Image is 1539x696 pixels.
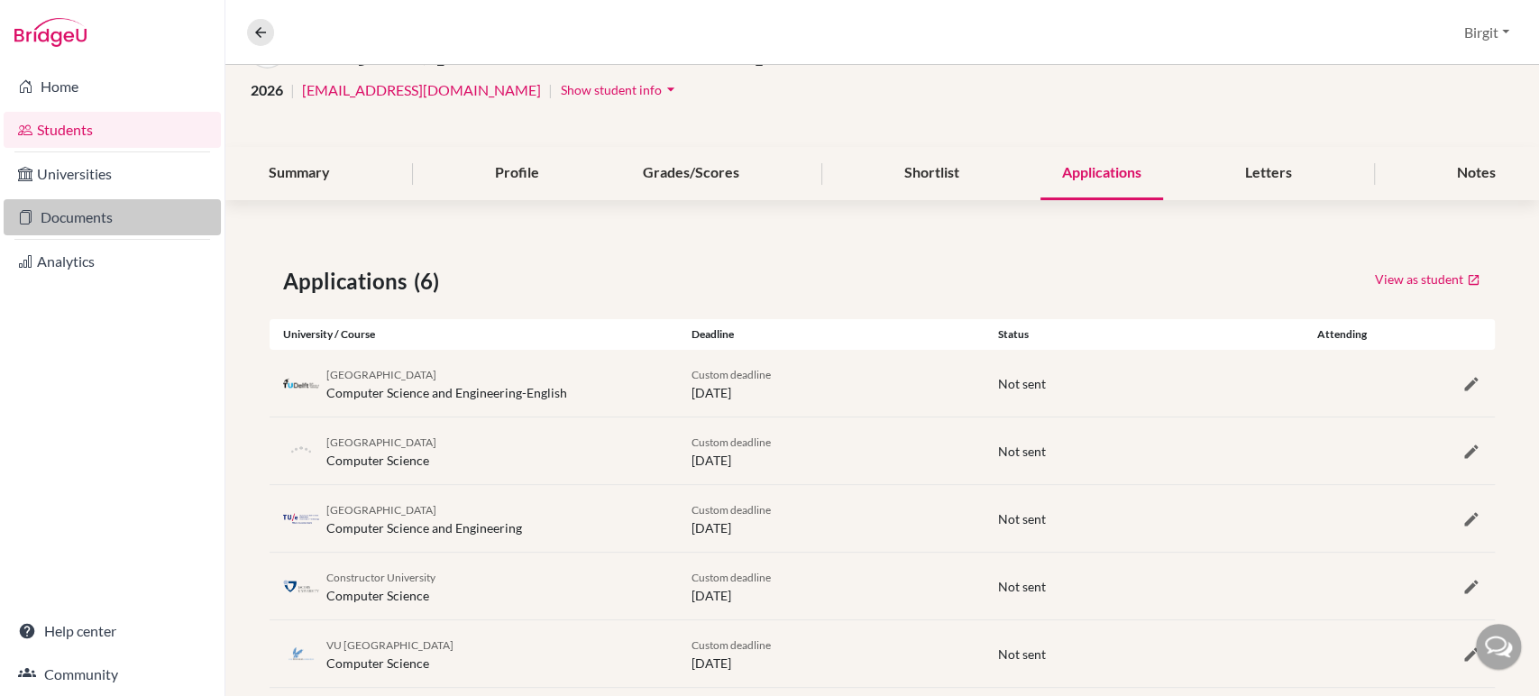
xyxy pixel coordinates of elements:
[998,444,1046,459] span: Not sent
[4,199,221,235] a: Documents
[678,499,985,537] div: [DATE]
[326,567,435,605] div: Computer Science
[998,646,1046,662] span: Not sent
[283,580,319,592] img: de_jac_l25vy0u0.png
[283,512,319,526] img: nl_tue_z0253icl.png
[326,503,436,517] span: [GEOGRAPHIC_DATA]
[4,156,221,192] a: Universities
[621,147,761,200] div: Grades/Scores
[302,79,541,101] a: [EMAIL_ADDRESS][DOMAIN_NAME]
[678,635,985,673] div: [DATE]
[290,79,295,101] span: |
[998,511,1046,527] span: Not sent
[14,18,87,47] img: Bridge-U
[678,364,985,402] div: [DATE]
[692,435,771,449] span: Custom deadline
[692,638,771,652] span: Custom deadline
[560,76,681,104] button: Show student infoarrow_drop_down
[326,432,436,470] div: Computer Science
[4,656,221,692] a: Community
[283,647,319,661] img: nl_vu_idukdpr9.png
[473,147,561,200] div: Profile
[326,368,436,381] span: [GEOGRAPHIC_DATA]
[326,635,453,673] div: Computer Science
[678,567,985,605] div: [DATE]
[692,571,771,584] span: Custom deadline
[1435,147,1517,200] div: Notes
[1223,147,1314,200] div: Letters
[1291,326,1393,343] div: Attending
[1040,147,1163,200] div: Applications
[326,638,453,652] span: VU [GEOGRAPHIC_DATA]
[998,376,1046,391] span: Not sent
[283,377,319,390] img: nl_del_z3hjdhnm.png
[414,265,446,298] span: (6)
[247,147,352,200] div: Summary
[326,499,522,537] div: Computer Science and Engineering
[998,579,1046,594] span: Not sent
[548,79,553,101] span: |
[283,433,319,469] img: default-university-logo-42dd438d0b49c2174d4c41c49dcd67eec2da6d16b3a2f6d5de70cc347232e317.png
[326,364,567,402] div: Computer Science and Engineering-English
[4,69,221,105] a: Home
[326,571,435,584] span: Constructor University
[326,435,436,449] span: [GEOGRAPHIC_DATA]
[251,79,283,101] span: 2026
[41,13,78,29] span: Help
[678,432,985,470] div: [DATE]
[4,112,221,148] a: Students
[4,613,221,649] a: Help center
[1456,15,1517,50] button: Birgit
[1374,265,1481,293] a: View as student
[270,326,678,343] div: University / Course
[985,326,1291,343] div: Status
[692,503,771,517] span: Custom deadline
[4,243,221,279] a: Analytics
[692,368,771,381] span: Custom deadline
[662,80,680,98] i: arrow_drop_down
[561,82,662,97] span: Show student info
[283,265,414,298] span: Applications
[678,326,985,343] div: Deadline
[882,147,980,200] div: Shortlist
